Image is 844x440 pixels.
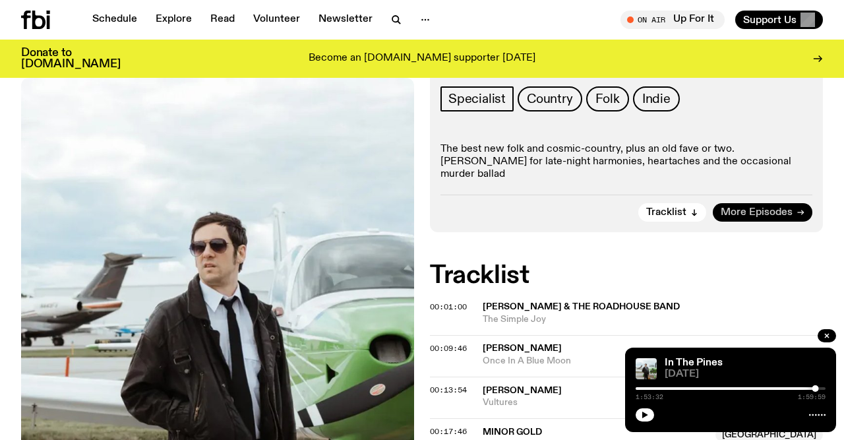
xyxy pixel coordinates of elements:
span: Indie [642,92,671,106]
span: [PERSON_NAME] [483,344,562,353]
span: Support Us [743,14,797,26]
a: More Episodes [713,203,812,222]
span: 1:59:59 [798,394,826,400]
button: 00:09:46 [430,345,467,352]
a: Explore [148,11,200,29]
button: 00:17:46 [430,428,467,435]
span: Minor Gold [483,427,542,437]
span: [PERSON_NAME] [483,386,562,395]
span: 00:13:54 [430,385,467,395]
a: In The Pines [665,358,723,368]
span: Specialist [448,92,506,106]
button: 00:01:00 [430,303,467,311]
span: More Episodes [721,208,793,218]
button: Tracklist [638,203,706,222]
span: [DATE] [665,369,826,379]
span: The Simple Joy [483,313,823,326]
a: Specialist [440,86,514,111]
a: Country [518,86,582,111]
p: The best new folk and cosmic-country, plus an old fave or two. [PERSON_NAME] for late-night harmo... [440,143,812,181]
span: 00:09:46 [430,343,467,354]
p: Become an [DOMAIN_NAME] supporter [DATE] [309,53,535,65]
span: 00:01:00 [430,301,467,312]
span: [PERSON_NAME] & the Roadhouse Band [483,302,680,311]
a: Volunteer [245,11,308,29]
a: Read [202,11,243,29]
a: Indie [633,86,680,111]
span: Once In A Blue Moon [483,355,823,367]
span: Folk [595,92,620,106]
button: On AirUp For It [620,11,725,29]
span: 00:17:46 [430,426,467,437]
span: Vultures [483,396,708,409]
a: Schedule [84,11,145,29]
button: Support Us [735,11,823,29]
span: Country [527,92,573,106]
span: Tracklist [646,208,686,218]
button: 00:13:54 [430,387,467,394]
a: Folk [586,86,629,111]
h2: Tracklist [430,264,823,288]
span: 1:53:32 [636,394,663,400]
h3: Donate to [DOMAIN_NAME] [21,47,121,70]
a: Newsletter [311,11,380,29]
